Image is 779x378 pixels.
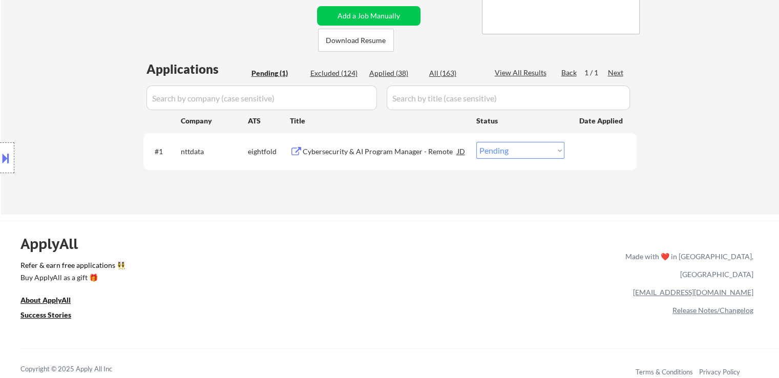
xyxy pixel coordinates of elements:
div: Next [608,68,624,78]
a: Success Stories [20,310,85,323]
a: Privacy Policy [699,368,740,376]
div: Applied (38) [369,68,420,78]
div: ATS [248,116,290,126]
div: Copyright © 2025 Apply All Inc [20,364,138,374]
a: Terms & Conditions [636,368,693,376]
div: All (163) [429,68,480,78]
div: Date Applied [579,116,624,126]
div: Made with ❤️ in [GEOGRAPHIC_DATA], [GEOGRAPHIC_DATA] [621,247,753,283]
div: Applications [146,63,248,75]
a: Buy ApplyAll as a gift 🎁 [20,272,123,285]
div: Company [181,116,248,126]
div: Excluded (124) [310,68,362,78]
input: Search by title (case sensitive) [387,86,630,110]
a: Release Notes/Changelog [672,306,753,314]
div: eightfold [248,146,290,157]
a: Refer & earn free applications 👯‍♀️ [20,262,411,272]
div: Buy ApplyAll as a gift 🎁 [20,274,123,281]
a: [EMAIL_ADDRESS][DOMAIN_NAME] [633,288,753,297]
a: About ApplyAll [20,295,85,308]
button: Add a Job Manually [317,6,420,26]
input: Search by company (case sensitive) [146,86,377,110]
u: About ApplyAll [20,296,71,304]
div: Status [476,111,564,130]
div: View All Results [495,68,550,78]
div: 1 / 1 [584,68,608,78]
div: JD [456,142,467,160]
div: Back [561,68,578,78]
u: Success Stories [20,310,71,319]
div: nttdata [181,146,248,157]
div: Cybersecurity & AI Program Manager - Remote [303,146,457,157]
button: Download Resume [318,29,394,52]
div: Pending (1) [251,68,303,78]
div: Title [290,116,467,126]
